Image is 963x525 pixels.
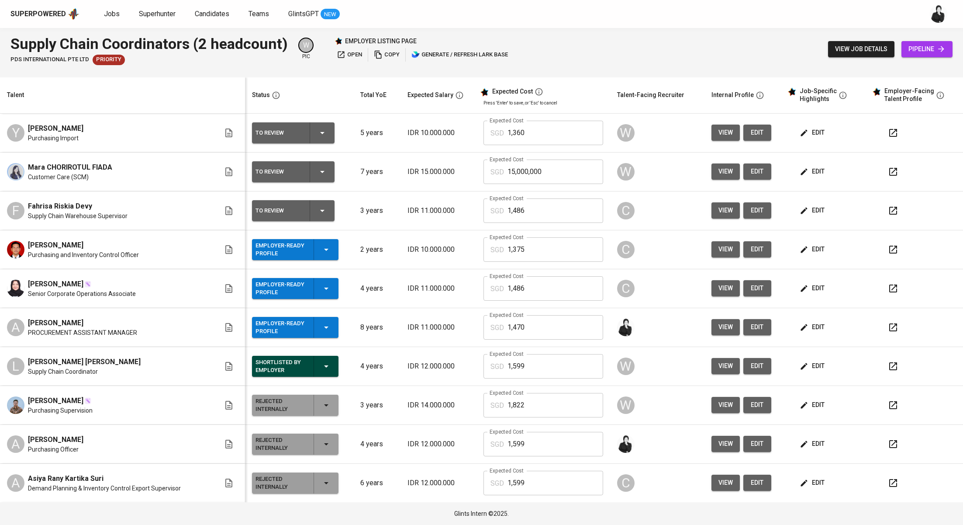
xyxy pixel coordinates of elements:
p: IDR 15.000.000 [407,167,469,177]
span: Demand Planning & Inventory Control Export Supervisor [28,484,181,493]
span: edit [801,205,825,216]
button: Shortlisted by Employer [252,356,338,377]
button: edit [743,436,771,452]
img: Sutria Yudaswara [7,396,24,414]
span: Supply Chain Warehouse Supervisor [28,212,128,220]
span: view job details [835,44,887,55]
div: To Review [255,205,303,216]
button: edit [798,436,828,452]
a: open [335,48,364,62]
span: edit [750,361,764,372]
span: edit [750,205,764,216]
span: Purchasing Supervision [28,406,93,415]
button: edit [743,475,771,491]
img: app logo [68,7,79,21]
button: edit [743,125,771,141]
p: IDR 14.000.000 [407,400,469,410]
a: Candidates [195,9,231,20]
span: edit [750,400,764,410]
span: [PERSON_NAME] [28,435,83,445]
p: SGD [490,167,504,177]
button: Rejected Internally [252,434,338,455]
button: edit [798,163,828,180]
p: IDR 11.000.000 [407,283,469,294]
span: Purchasing Import [28,134,79,143]
div: Talent-Facing Recruiter [617,90,684,101]
button: To Review [252,200,335,221]
span: view [718,205,733,216]
p: IDR 12.000.000 [407,361,469,372]
img: magic_wand.svg [84,281,91,288]
img: glints_star.svg [787,87,796,96]
button: edit [798,319,828,335]
span: edit [801,283,825,294]
button: edit [798,125,828,141]
button: edit [743,241,771,257]
span: Jobs [104,10,120,18]
p: 5 years [360,128,393,138]
button: edit [798,280,828,296]
div: Rejected Internally [255,396,307,415]
button: edit [798,397,828,413]
button: Employer-Ready Profile [252,278,338,299]
div: A [7,319,24,336]
span: edit [750,322,764,333]
div: W [617,358,635,375]
span: view [718,400,733,410]
button: view [711,125,740,141]
div: To Review [255,166,303,177]
a: Teams [249,9,271,20]
span: view [718,322,733,333]
span: Teams [249,10,269,18]
button: view [711,475,740,491]
button: edit [798,358,828,374]
img: lark [411,50,420,59]
div: Expected Cost [492,88,533,96]
p: IDR 11.000.000 [407,205,469,216]
p: SGD [490,206,504,216]
div: Job-Specific Highlights [800,87,837,103]
button: To Review [252,122,335,143]
span: view [718,244,733,255]
span: edit [801,477,825,488]
span: Asiya Rany Kartika Suri [28,473,104,484]
button: edit [743,202,771,219]
a: Superpoweredapp logo [10,7,79,21]
p: 6 years [360,478,393,488]
button: edit [798,202,828,219]
img: Glints Star [335,37,342,45]
span: edit [801,361,825,372]
p: Press 'Enter' to save, or 'Esc' to cancel [483,100,603,106]
span: edit [750,283,764,294]
p: IDR 10.000.000 [407,128,469,138]
button: edit [798,475,828,491]
img: glints_star.svg [480,88,489,97]
button: edit [743,163,771,180]
div: pic [298,38,314,60]
span: generate / refresh lark base [411,50,508,60]
div: C [617,474,635,492]
div: A [7,474,24,492]
p: SGD [490,478,504,489]
span: [PERSON_NAME] [28,318,83,328]
button: Employer-Ready Profile [252,239,338,260]
a: edit [743,280,771,296]
span: Customer Care (SCM) [28,173,89,181]
p: SGD [490,128,504,139]
button: Rejected Internally [252,395,338,416]
span: view [718,477,733,488]
span: Senior Corporate Operations Associate [28,289,136,298]
p: 8 years [360,322,393,333]
a: GlintsGPT NEW [288,9,340,20]
span: copy [374,50,400,60]
span: [PERSON_NAME] [28,123,83,134]
p: SGD [490,323,504,333]
div: W [617,124,635,142]
span: view [718,127,733,138]
span: [PERSON_NAME] [28,396,83,406]
p: IDR 10.000.000 [407,244,469,255]
button: view [711,163,740,180]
